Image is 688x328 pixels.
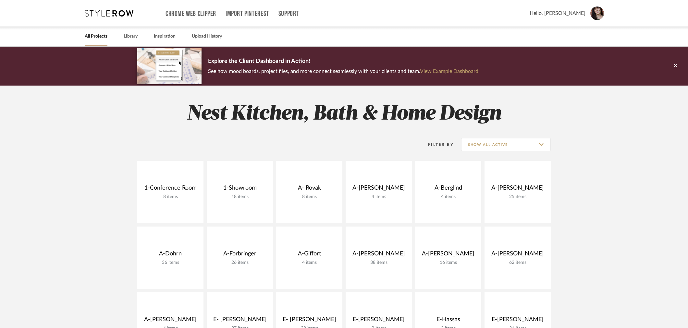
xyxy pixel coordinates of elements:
[590,6,604,20] img: avatar
[281,184,337,194] div: A- Rovak
[142,184,198,194] div: 1-Conference Room
[281,260,337,265] div: 4 items
[124,32,138,41] a: Library
[351,260,407,265] div: 38 items
[212,194,268,200] div: 18 items
[212,260,268,265] div: 26 items
[142,194,198,200] div: 8 items
[154,32,176,41] a: Inspiration
[208,56,478,67] p: Explore the Client Dashboard in Action!
[226,11,269,17] a: Import Pinterest
[212,184,268,194] div: 1-Showroom
[351,184,407,194] div: A-[PERSON_NAME]
[281,194,337,200] div: 8 items
[142,260,198,265] div: 36 items
[490,184,546,194] div: A-[PERSON_NAME]
[420,69,478,74] a: View Example Dashboard
[490,194,546,200] div: 25 items
[142,250,198,260] div: A-Dohrn
[142,316,198,326] div: A-[PERSON_NAME]
[490,316,546,326] div: E-[PERSON_NAME]
[192,32,222,41] a: Upload History
[166,11,216,17] a: Chrome Web Clipper
[420,316,476,326] div: E-Hassas
[490,260,546,265] div: 62 items
[420,184,476,194] div: A-Berglind
[212,316,268,326] div: E- [PERSON_NAME]
[490,250,546,260] div: A-[PERSON_NAME]
[208,67,478,76] p: See how mood boards, project files, and more connect seamlessly with your clients and team.
[137,48,202,84] img: d5d033c5-7b12-40c2-a960-1ecee1989c38.png
[212,250,268,260] div: A-Forbringer
[281,316,337,326] div: E- [PERSON_NAME]
[110,102,578,126] h2: Nest Kitchen, Bath & Home Design
[278,11,299,17] a: Support
[420,141,454,148] div: Filter By
[281,250,337,260] div: A-Giffort
[420,260,476,265] div: 16 items
[420,194,476,200] div: 4 items
[351,250,407,260] div: A-[PERSON_NAME]
[351,316,407,326] div: E-[PERSON_NAME]
[351,194,407,200] div: 4 items
[420,250,476,260] div: A-[PERSON_NAME]
[530,9,585,17] span: Hello, [PERSON_NAME]
[85,32,107,41] a: All Projects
